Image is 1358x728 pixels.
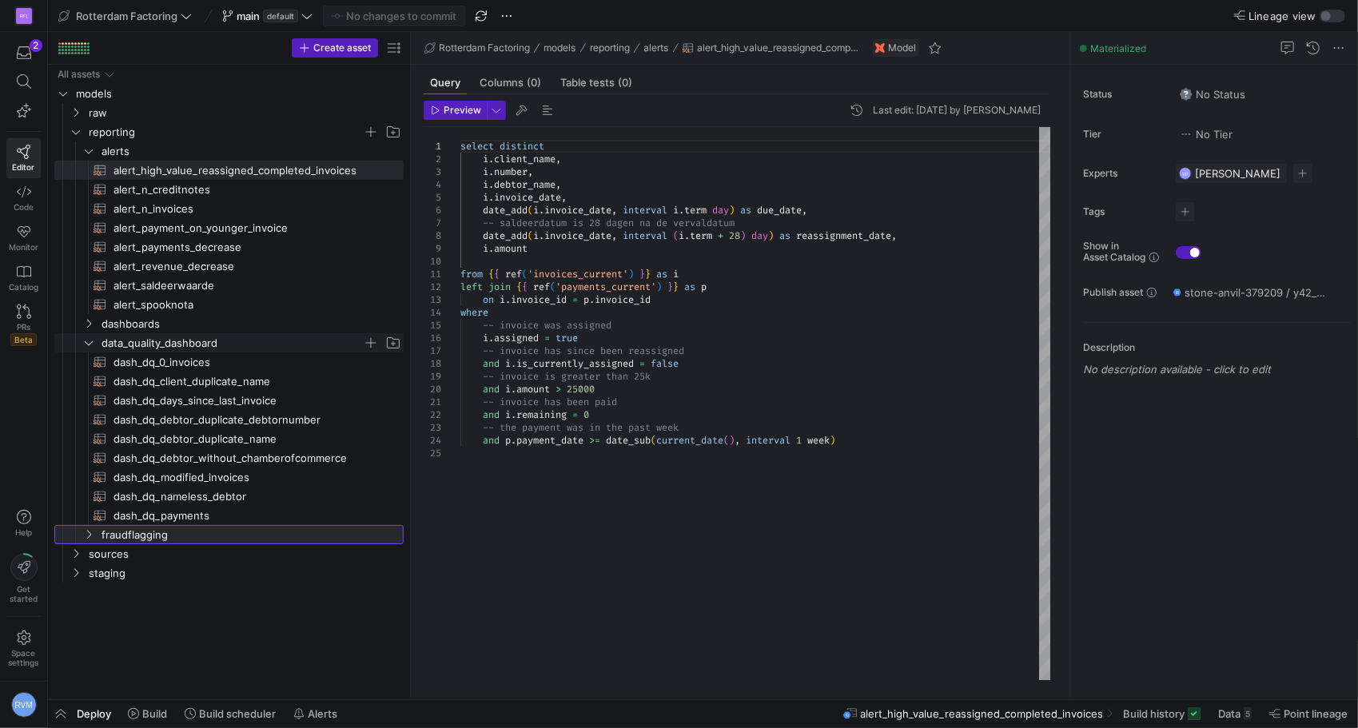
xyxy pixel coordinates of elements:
[113,430,385,448] span: dash_dq_debtor_duplicate_name​​​​​​​​​​
[89,545,401,563] span: sources
[488,332,494,344] span: .
[539,229,544,242] span: .
[644,42,669,54] span: alerts
[424,344,441,357] div: 17
[684,280,695,293] span: as
[17,322,30,332] span: PRs
[54,429,404,448] div: Press SPACE to select this row.
[488,165,494,178] span: .
[673,204,679,217] span: i
[684,229,690,242] span: .
[891,229,897,242] span: ,
[1083,363,1352,376] p: No description available - click to edit
[54,352,404,372] div: Press SPACE to select this row.
[718,229,723,242] span: +
[505,434,511,447] span: p
[511,293,567,306] span: invoice_id
[873,105,1041,116] div: Last edit: [DATE] by [PERSON_NAME]
[729,434,735,447] span: )
[102,142,401,161] span: alerts
[292,38,378,58] button: Create asset
[6,623,41,674] a: Spacesettings
[1180,128,1193,141] img: No tier
[483,434,500,447] span: and
[142,707,167,720] span: Build
[494,153,556,165] span: client_name
[527,78,541,88] span: (0)
[424,101,487,120] button: Preview
[483,370,651,383] span: -- invoice is greater than 25k
[113,161,385,180] span: alert_high_value_reassigned_completed_invoices​​​​​​​​​​
[102,315,401,333] span: dashboards
[1090,42,1146,54] span: Materialized
[740,204,751,217] span: as
[424,306,441,319] div: 14
[76,10,177,22] span: Rotterdam Factoring
[444,105,481,116] span: Preview
[1179,167,1192,180] div: VP
[505,408,511,421] span: i
[54,6,196,26] button: Rotterdam Factoring
[639,357,645,370] span: =
[583,408,589,421] span: 0
[483,408,500,421] span: and
[1218,707,1241,720] span: Data
[14,202,34,212] span: Code
[54,161,404,180] a: alert_high_value_reassigned_completed_invoices​​​​​​​​​​
[113,181,385,199] span: alert_n_creditnotes​​​​​​​​​​
[10,584,38,603] span: Get started
[611,229,617,242] span: ,
[528,268,628,280] span: 'invoices_current'
[483,153,488,165] span: i
[308,707,337,720] span: Alerts
[424,293,441,306] div: 13
[14,527,34,537] span: Help
[6,298,41,352] a: PRsBeta
[729,229,740,242] span: 28
[1083,342,1352,353] p: Description
[113,219,385,237] span: alert_payment_on_younger_invoice​​​​​​​​​​
[1083,241,1145,263] span: Show in Asset Catalog
[54,410,404,429] a: dash_dq_debtor_duplicate_debtornumber​​​​​​​​​​
[505,268,522,280] span: ref
[54,65,404,84] div: Press SPACE to select this row.
[6,503,41,544] button: Help
[735,434,740,447] span: ,
[606,434,651,447] span: date_sub
[424,153,441,165] div: 2
[113,468,385,487] span: dash_dq_modified_invoices​​​​​​​​​​
[723,434,729,447] span: (
[424,370,441,383] div: 19
[1083,168,1163,179] span: Experts
[113,276,385,295] span: alert_saldeerwaarde​​​​​​​​​​
[875,43,885,53] img: undefined
[54,180,404,199] a: alert_n_creditnotes​​​​​​​​​​
[488,280,511,293] span: join
[590,42,630,54] span: reporting
[561,191,567,204] span: ,
[6,2,41,30] a: RF(
[516,434,583,447] span: payment_date
[1185,286,1325,299] span: stone-anvil-379209 / y42_Rotterdam_Factoring_main / alert_high_value_reassigned_completed_invoices
[54,141,404,161] div: Press SPACE to select this row.
[1083,287,1143,298] span: Publish asset
[177,700,283,727] button: Build scheduler
[54,237,404,257] a: alert_payments_decrease​​​​​​​​​​
[1176,124,1237,145] button: No tierNo Tier
[424,268,441,280] div: 11
[54,257,404,276] a: alert_revenue_decrease​​​​​​​​​​
[113,296,385,314] span: alert_spooknota​​​​​​​​​​
[679,229,684,242] span: i
[586,38,634,58] button: reporting
[751,229,768,242] span: day
[494,332,539,344] span: assigned
[618,78,632,88] span: (0)
[54,429,404,448] a: dash_dq_debtor_duplicate_name​​​​​​​​​​
[488,191,494,204] span: .
[76,85,401,103] span: models
[54,84,404,103] div: Press SPACE to select this row.
[54,122,404,141] div: Press SPACE to select this row.
[263,10,298,22] span: default
[113,353,385,372] span: dash_dq_0_invoices​​​​​​​​​​
[488,268,494,280] span: {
